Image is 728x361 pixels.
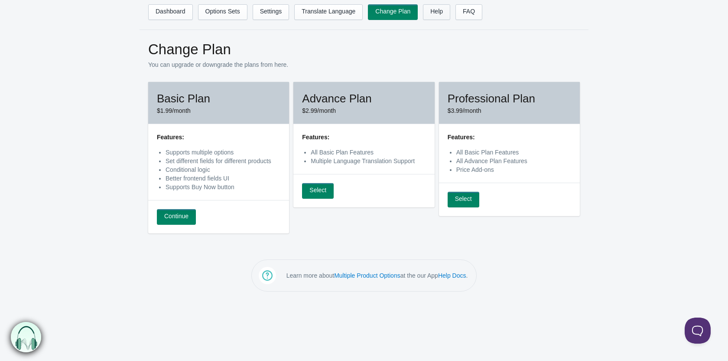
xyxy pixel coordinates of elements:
span: $2.99/month [302,107,336,114]
a: Change Plan [368,4,418,20]
a: Multiple Product Options [334,272,400,279]
strong: Features: [448,134,475,141]
iframe: Toggle Customer Support [685,318,711,344]
li: Better frontend fields UI [166,174,280,183]
a: Settings [253,4,289,20]
a: Select [302,183,334,199]
li: Supports multiple options [166,148,280,157]
li: Supports Buy Now button [166,183,280,191]
a: Help [423,4,450,20]
img: bxm.png [10,322,40,353]
span: $1.99/month [157,107,191,114]
li: All Advance Plan Features [456,157,571,165]
li: Conditional logic [166,165,280,174]
li: Price Add-ons [456,165,571,174]
p: You can upgrade or downgrade the plans from here. [148,60,580,69]
h1: Change Plan [148,41,580,58]
a: Dashboard [148,4,193,20]
a: Continue [157,209,196,225]
a: Options Sets [198,4,247,20]
li: All Basic Plan Features [456,148,571,157]
p: Learn more about at the our App . [286,271,468,280]
h2: Advance Plan [302,91,426,106]
h2: Basic Plan [157,91,280,106]
a: FAQ [455,4,482,20]
li: All Basic Plan Features [311,148,426,157]
li: Multiple Language Translation Support [311,157,426,165]
strong: Features: [302,134,329,141]
a: Select [448,192,479,207]
li: Set different fields for different products [166,157,280,165]
a: Translate Language [294,4,363,20]
a: Help Docs [438,272,466,279]
span: $3.99/month [448,107,481,114]
h2: Professional Plan [448,91,571,106]
strong: Features: [157,134,184,141]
